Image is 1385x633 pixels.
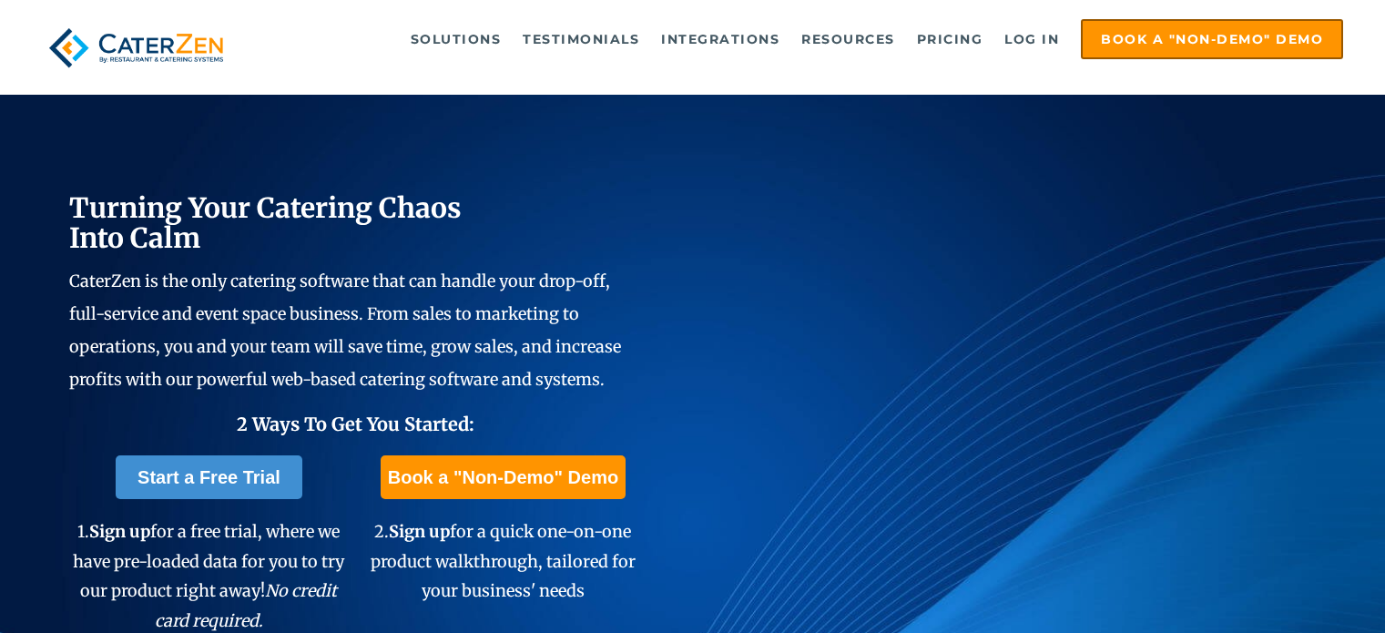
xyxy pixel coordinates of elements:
a: Log in [995,21,1068,57]
a: Integrations [652,21,789,57]
div: Navigation Menu [264,19,1343,59]
span: Turning Your Catering Chaos Into Calm [69,190,462,255]
img: caterzen [42,19,231,77]
a: Book a "Non-Demo" Demo [1081,19,1343,59]
span: 1. for a free trial, where we have pre-loaded data for you to try our product right away! [73,521,344,630]
span: Sign up [389,521,450,542]
a: Resources [792,21,904,57]
span: 2 Ways To Get You Started: [237,413,474,435]
em: No credit card required. [155,580,338,630]
a: Solutions [402,21,511,57]
span: Sign up [89,521,150,542]
span: 2. for a quick one-on-one product walkthrough, tailored for your business' needs [371,521,636,601]
span: CaterZen is the only catering software that can handle your drop-off, full-service and event spac... [69,271,621,390]
a: Testimonials [514,21,648,57]
a: Book a "Non-Demo" Demo [381,455,626,499]
a: Pricing [908,21,993,57]
a: Start a Free Trial [116,455,302,499]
